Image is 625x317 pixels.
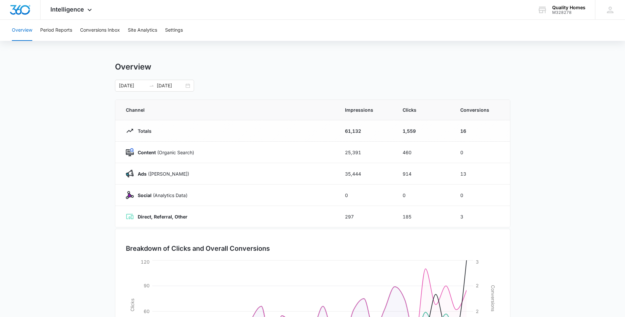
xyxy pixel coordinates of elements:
[452,206,510,227] td: 3
[552,5,585,10] div: account name
[134,149,194,156] p: (Organic Search)
[144,283,150,288] tspan: 90
[138,192,152,198] strong: Social
[12,20,32,41] button: Overview
[157,82,184,89] input: End date
[337,120,395,142] td: 61,132
[126,170,134,178] img: Ads
[345,106,387,113] span: Impressions
[395,142,452,163] td: 460
[149,83,154,88] span: swap-right
[115,62,151,72] h1: Overview
[337,185,395,206] td: 0
[452,163,510,185] td: 13
[337,206,395,227] td: 297
[40,20,72,41] button: Period Reports
[129,299,135,311] tspan: Clicks
[149,83,154,88] span: to
[126,148,134,156] img: Content
[128,20,157,41] button: Site Analytics
[134,128,152,134] p: Totals
[126,191,134,199] img: Social
[134,170,189,177] p: ([PERSON_NAME])
[403,106,444,113] span: Clicks
[460,106,499,113] span: Conversions
[138,150,156,155] strong: Content
[395,163,452,185] td: 914
[476,259,479,265] tspan: 3
[395,120,452,142] td: 1,559
[490,285,496,311] tspan: Conversions
[476,308,479,314] tspan: 2
[80,20,120,41] button: Conversions Inbox
[395,185,452,206] td: 0
[134,192,187,199] p: (Analytics Data)
[452,142,510,163] td: 0
[138,171,147,177] strong: Ads
[126,106,329,113] span: Channel
[552,10,585,15] div: account id
[141,259,150,265] tspan: 120
[144,308,150,314] tspan: 60
[395,206,452,227] td: 185
[337,142,395,163] td: 25,391
[337,163,395,185] td: 35,444
[452,120,510,142] td: 16
[452,185,510,206] td: 0
[126,244,270,253] h3: Breakdown of Clicks and Overall Conversions
[50,6,84,13] span: Intelligence
[119,82,146,89] input: Start date
[138,214,187,219] strong: Direct, Referral, Other
[165,20,183,41] button: Settings
[476,283,479,288] tspan: 2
